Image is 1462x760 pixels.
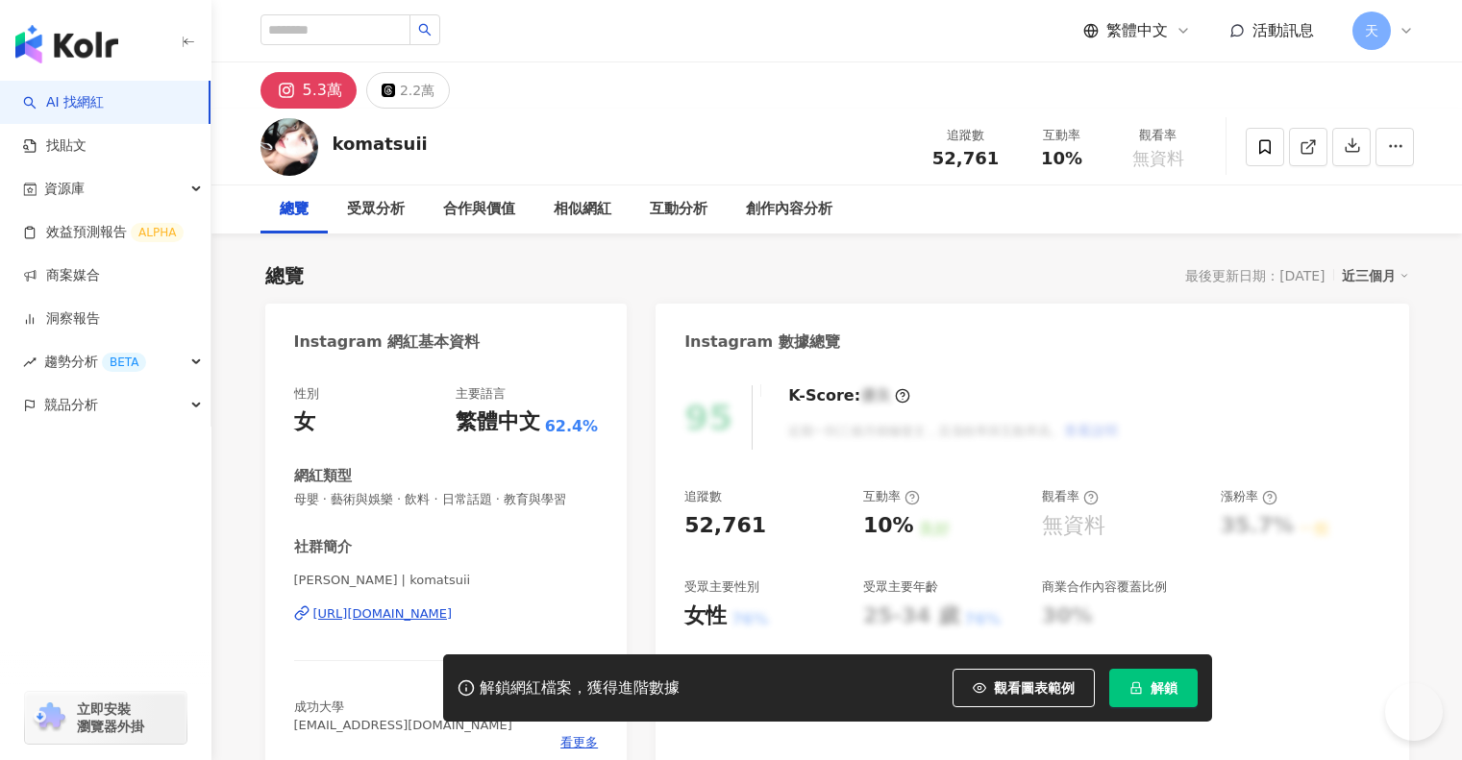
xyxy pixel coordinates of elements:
[932,148,999,168] span: 52,761
[1042,488,1099,505] div: 觀看率
[788,385,910,406] div: K-Score :
[23,136,87,156] a: 找貼文
[1365,20,1378,41] span: 天
[1109,669,1198,707] button: 解鎖
[23,93,104,112] a: searchAI 找網紅
[1026,126,1099,145] div: 互動率
[23,355,37,369] span: rise
[333,132,428,156] div: komatsuii
[294,699,512,731] span: 成功大學 [EMAIL_ADDRESS][DOMAIN_NAME]
[347,198,405,221] div: 受眾分析
[366,72,450,109] button: 2.2萬
[684,578,759,596] div: 受眾主要性別
[31,702,68,733] img: chrome extension
[684,331,840,353] div: Instagram 數據總覽
[294,407,315,437] div: 女
[294,491,599,508] span: 母嬰 · 藝術與娛樂 · 飲料 · 日常話題 · 教育與學習
[456,407,540,437] div: 繁體中文
[294,572,599,589] span: [PERSON_NAME] | komatsuii
[480,678,680,699] div: 解鎖網紅檔案，獲得進階數據
[1122,126,1195,145] div: 觀看率
[863,578,938,596] div: 受眾主要年齡
[294,331,481,353] div: Instagram 網紅基本資料
[554,198,611,221] div: 相似網紅
[15,25,118,63] img: logo
[77,700,144,735] span: 立即安裝 瀏覽器外掛
[23,309,100,329] a: 洞察報告
[929,126,1003,145] div: 追蹤數
[1129,681,1143,695] span: lock
[545,416,599,437] span: 62.4%
[25,692,186,744] a: chrome extension立即安裝 瀏覽器外掛
[294,605,599,623] a: [URL][DOMAIN_NAME]
[294,537,352,557] div: 社群簡介
[1041,149,1082,168] span: 10%
[1151,680,1177,696] span: 解鎖
[102,353,146,372] div: BETA
[684,601,727,631] div: 女性
[746,198,832,221] div: 創作內容分析
[684,488,722,505] div: 追蹤數
[560,734,598,751] span: 看更多
[650,198,707,221] div: 互動分析
[1221,488,1277,505] div: 漲粉率
[456,385,506,403] div: 主要語言
[265,262,304,289] div: 總覽
[23,266,100,285] a: 商案媒合
[863,488,920,505] div: 互動率
[260,118,318,176] img: KOL Avatar
[443,198,515,221] div: 合作與價值
[44,383,98,427] span: 競品分析
[313,605,453,623] div: [URL][DOMAIN_NAME]
[1252,21,1314,39] span: 活動訊息
[1106,20,1168,41] span: 繁體中文
[684,511,766,541] div: 52,761
[44,167,85,210] span: 資源庫
[1042,511,1105,541] div: 無資料
[260,72,357,109] button: 5.3萬
[294,385,319,403] div: 性別
[1342,263,1409,288] div: 近三個月
[1132,149,1184,168] span: 無資料
[400,77,434,104] div: 2.2萬
[863,511,914,541] div: 10%
[294,466,352,486] div: 網紅類型
[44,340,146,383] span: 趨勢分析
[953,669,1095,707] button: 觀看圖表範例
[303,77,342,104] div: 5.3萬
[23,223,184,242] a: 效益預測報告ALPHA
[1185,268,1325,283] div: 最後更新日期：[DATE]
[1042,578,1167,596] div: 商業合作內容覆蓋比例
[994,680,1075,696] span: 觀看圖表範例
[418,23,432,37] span: search
[280,198,309,221] div: 總覽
